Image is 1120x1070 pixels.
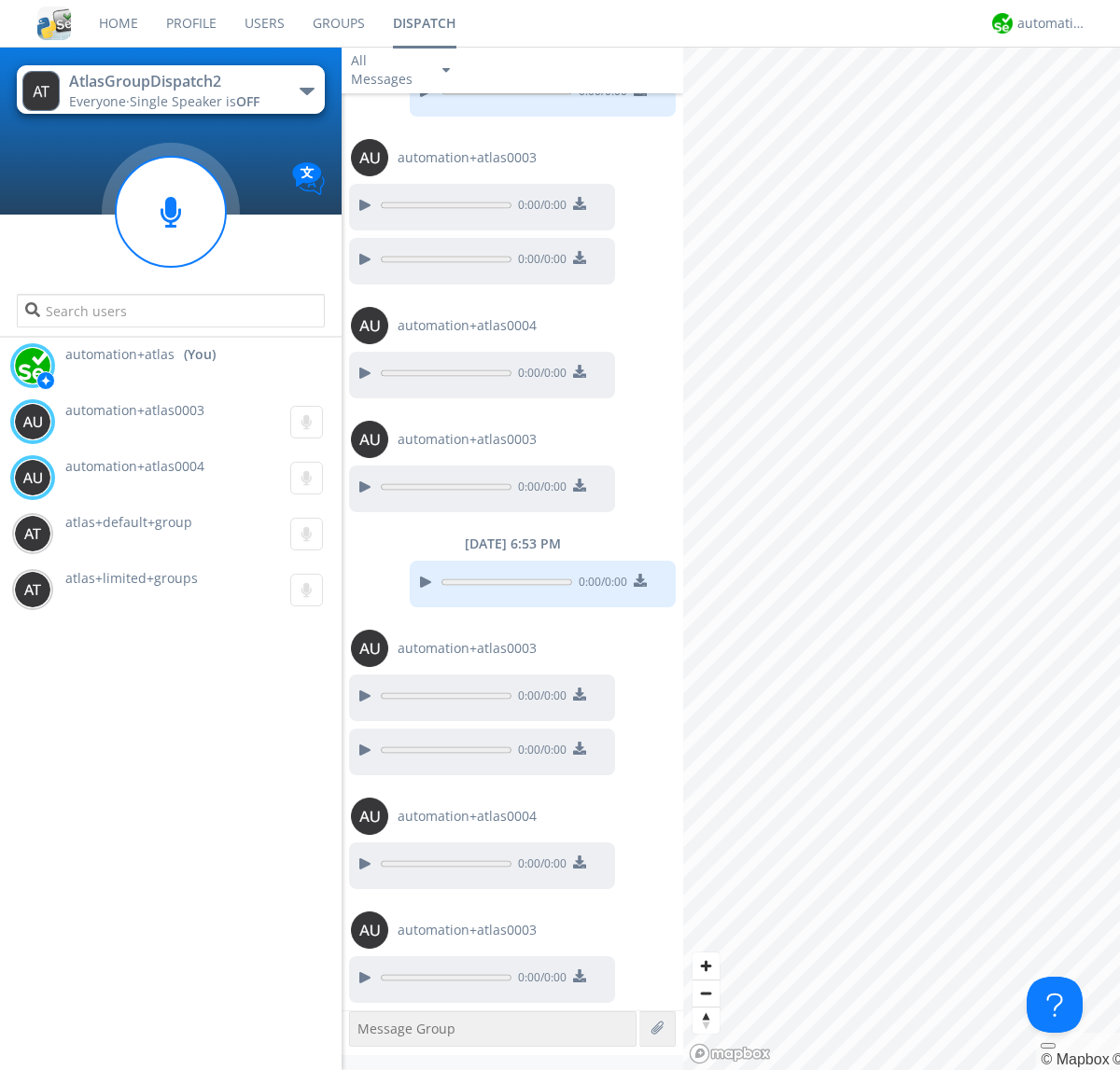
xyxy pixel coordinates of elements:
img: 373638.png [351,630,388,667]
img: 373638.png [22,71,60,111]
img: download media button [634,574,647,587]
span: 0:00 / 0:00 [511,365,567,385]
span: 0:00 / 0:00 [511,251,567,271]
img: 373638.png [14,403,51,440]
button: AtlasGroupDispatch2Everyone·Single Speaker isOFF [17,65,324,114]
img: download media button [573,969,586,982]
span: 0:00 / 0:00 [572,574,627,594]
button: Zoom out [693,980,720,1007]
img: Translation enabled [292,162,325,195]
div: All Messages [351,51,426,89]
img: caret-down-sm.svg [442,68,450,73]
span: atlas+default+group [65,513,192,531]
img: download media button [573,251,586,264]
img: download media button [573,742,586,755]
button: Zoom in [693,952,720,980]
span: 0:00 / 0:00 [511,688,567,708]
img: cddb5a64eb264b2086981ab96f4c1ba7 [37,7,71,40]
span: atlas+limited+groups [65,569,198,587]
div: [DATE] 6:53 PM [342,535,683,553]
div: Everyone · [69,92,279,111]
span: 0:00 / 0:00 [572,83,627,104]
div: AtlasGroupDispatch2 [69,71,279,92]
img: 373638.png [351,421,388,458]
button: Toggle attribution [1041,1043,1056,1049]
span: OFF [236,92,259,110]
img: d2d01cd9b4174d08988066c6d424eccd [14,347,51,384]
div: (You) [184,345,216,364]
a: Mapbox logo [689,1043,771,1064]
img: 373638.png [351,307,388,344]
span: 0:00 / 0:00 [511,479,567,499]
span: 0:00 / 0:00 [511,855,567,876]
img: download media button [573,479,586,492]
span: Single Speaker is [130,92,259,110]
img: 373638.png [14,515,51,552]
img: 373638.png [14,571,51,608]
span: 0:00 / 0:00 [511,969,567,990]
img: 373638.png [14,459,51,496]
span: automation+atlas0004 [398,807,537,826]
span: automation+atlas [65,345,175,364]
span: automation+atlas0003 [398,430,537,449]
span: automation+atlas0004 [65,457,204,475]
span: 0:00 / 0:00 [511,197,567,217]
span: automation+atlas0003 [398,148,537,167]
span: automation+atlas0003 [398,639,537,658]
img: 373638.png [351,139,388,176]
button: Reset bearing to north [693,1007,720,1034]
div: automation+atlas [1017,14,1087,33]
span: Reset bearing to north [693,1007,720,1034]
span: automation+atlas0004 [398,316,537,335]
img: download media button [573,855,586,869]
img: d2d01cd9b4174d08988066c6d424eccd [992,13,1013,34]
span: automation+atlas0003 [398,921,537,939]
iframe: Toggle Customer Support [1027,977,1083,1033]
img: download media button [573,688,586,701]
input: Search users [17,294,324,327]
img: download media button [573,365,586,378]
a: Mapbox [1041,1051,1109,1067]
span: Zoom out [693,980,720,1007]
span: automation+atlas0003 [65,401,204,419]
img: 373638.png [351,911,388,949]
img: download media button [573,197,586,210]
span: 0:00 / 0:00 [511,742,567,762]
img: 373638.png [351,798,388,835]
